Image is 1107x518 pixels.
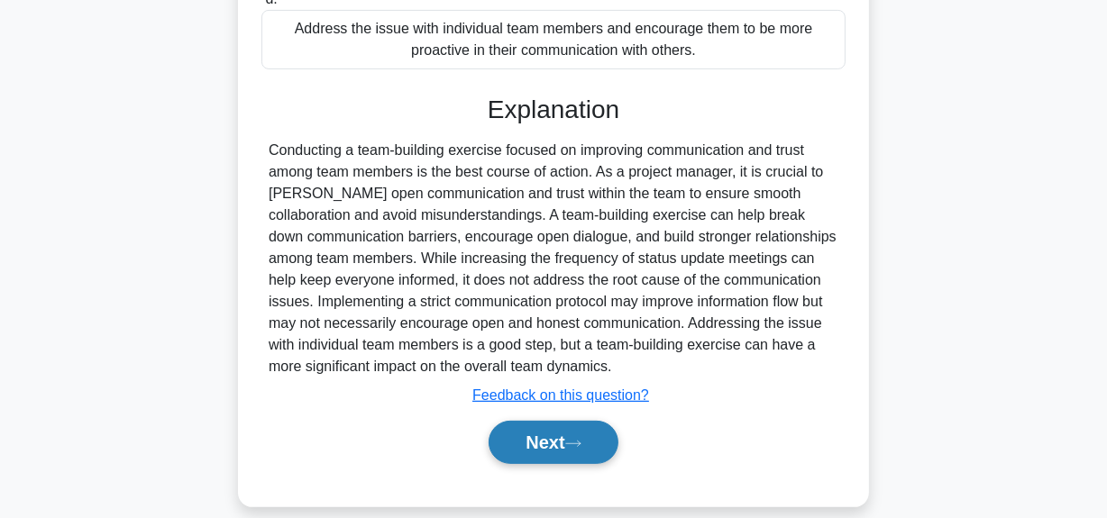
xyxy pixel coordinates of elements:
button: Next [489,421,618,464]
a: Feedback on this question? [472,387,649,403]
div: Conducting a team-building exercise focused on improving communication and trust among team membe... [269,140,838,377]
div: Address the issue with individual team members and encourage them to be more proactive in their c... [261,10,846,69]
h3: Explanation [272,95,835,125]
